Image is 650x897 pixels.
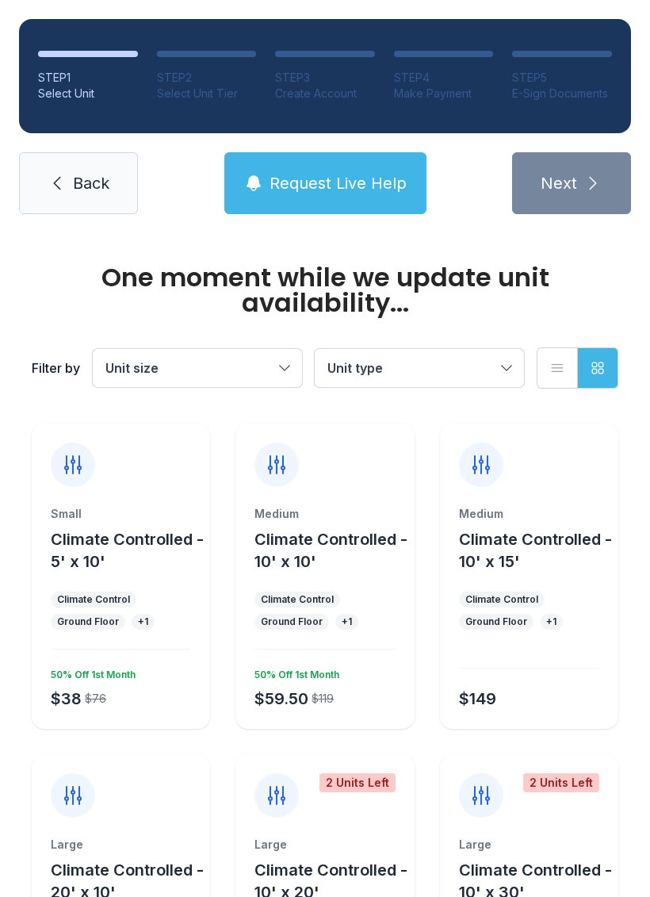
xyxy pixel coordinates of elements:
span: Climate Controlled - 10' x 15' [459,530,612,571]
span: Next [541,172,577,194]
div: Select Unit [38,86,138,102]
button: Climate Controlled - 10' x 10' [254,528,407,573]
div: Ground Floor [465,615,527,628]
div: One moment while we update unit availability... [32,265,618,316]
div: + 1 [342,615,352,628]
span: Unit size [105,360,159,376]
span: Back [73,172,109,194]
div: Ground Floor [57,615,119,628]
div: 2 Units Left [523,773,599,792]
div: Climate Control [57,593,130,606]
div: Select Unit Tier [157,86,257,102]
div: $149 [459,688,496,710]
span: Climate Controlled - 5' x 10' [51,530,204,571]
div: Medium [254,506,395,522]
div: Make Payment [394,86,494,102]
div: Create Account [275,86,375,102]
div: STEP 5 [512,70,612,86]
div: Medium [459,506,599,522]
div: STEP 3 [275,70,375,86]
div: STEP 4 [394,70,494,86]
div: Small [51,506,191,522]
div: Climate Control [465,593,538,606]
div: STEP 2 [157,70,257,86]
div: + 1 [546,615,556,628]
div: STEP 1 [38,70,138,86]
div: E-Sign Documents [512,86,612,102]
div: Ground Floor [261,615,323,628]
div: 50% Off 1st Month [248,662,339,681]
span: Request Live Help [270,172,407,194]
div: $119 [312,691,334,707]
div: Large [254,837,395,853]
button: Unit size [93,349,302,387]
button: Climate Controlled - 10' x 15' [459,528,612,573]
div: $76 [85,691,106,707]
div: $59.50 [254,688,308,710]
button: Unit type [315,349,524,387]
div: Large [51,837,191,853]
div: + 1 [138,615,148,628]
div: Filter by [32,358,80,378]
span: Unit type [327,360,383,376]
button: Climate Controlled - 5' x 10' [51,528,204,573]
div: Large [459,837,599,853]
span: Climate Controlled - 10' x 10' [254,530,407,571]
div: 2 Units Left [319,773,396,792]
div: 50% Off 1st Month [44,662,136,681]
div: Climate Control [261,593,334,606]
div: $38 [51,688,82,710]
